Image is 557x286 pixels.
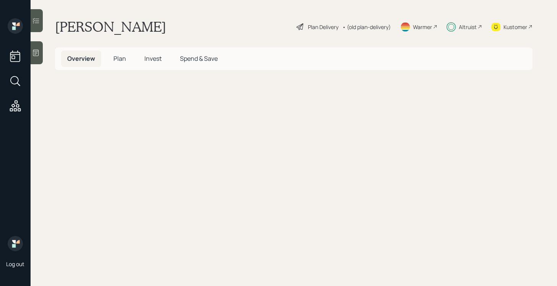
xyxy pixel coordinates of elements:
span: Spend & Save [180,54,218,63]
div: Warmer [413,23,432,31]
div: Altruist [459,23,477,31]
h1: [PERSON_NAME] [55,18,166,35]
img: retirable_logo.png [8,236,23,251]
span: Overview [67,54,95,63]
span: Invest [144,54,162,63]
div: Kustomer [504,23,527,31]
div: Log out [6,260,24,268]
div: • (old plan-delivery) [342,23,391,31]
span: Plan [113,54,126,63]
div: Plan Delivery [308,23,338,31]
